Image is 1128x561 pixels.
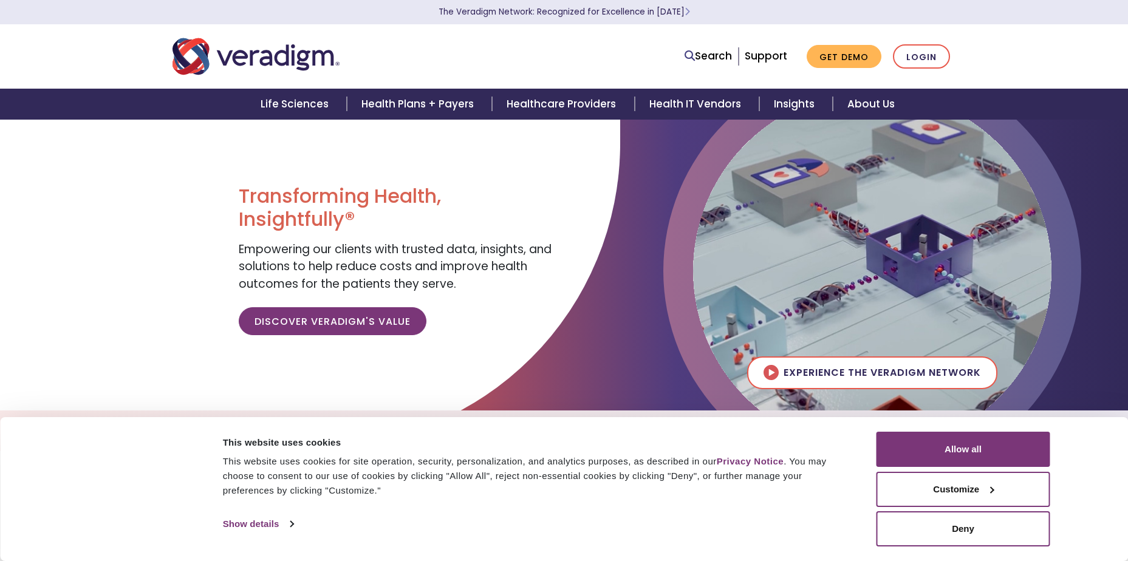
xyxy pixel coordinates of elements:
a: Discover Veradigm's Value [239,307,426,335]
a: Support [745,49,787,63]
button: Allow all [877,432,1050,467]
button: Customize [877,472,1050,507]
div: This website uses cookies [223,435,849,450]
a: Login [893,44,950,69]
a: Life Sciences [246,89,347,120]
a: Get Demo [807,45,881,69]
a: About Us [833,89,909,120]
a: Healthcare Providers [492,89,634,120]
img: Veradigm logo [173,36,340,76]
a: Search [685,48,732,64]
a: Insights [636,415,714,446]
a: Health IT Vendors [635,89,759,120]
a: Show details [223,515,293,533]
span: Empowering our clients with trusted data, insights, and solutions to help reduce costs and improv... [239,241,552,292]
a: Health Plans + Payers [347,89,492,120]
a: Careers [714,415,789,446]
a: Privacy Notice [717,456,784,466]
span: Learn More [685,6,690,18]
button: Deny [877,511,1050,546]
a: The Veradigm Network: Recognized for Excellence in [DATE]Learn More [439,6,690,18]
h1: Transforming Health, Insightfully® [239,185,555,231]
div: This website uses cookies for site operation, security, personalization, and analytics purposes, ... [223,454,849,498]
a: Insights [759,89,833,120]
a: Explore Solutions [340,415,475,446]
a: The Veradigm Network [475,415,636,446]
